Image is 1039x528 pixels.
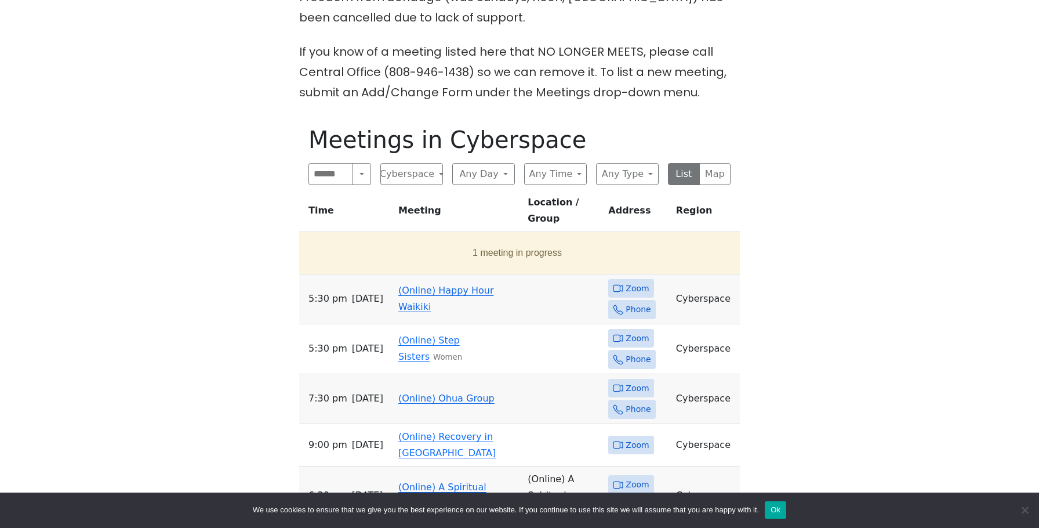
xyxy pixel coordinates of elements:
span: We use cookies to ensure that we give you the best experience on our website. If you continue to ... [253,504,759,516]
a: (Online) A Spiritual Awakening [398,482,486,509]
small: Women [433,353,462,361]
button: Any Type [596,163,659,185]
span: [DATE] [352,291,383,307]
span: 6:30 AM [308,487,347,504]
a: (Online) Ohua Group [398,393,495,404]
td: Cyberspace [671,324,740,374]
td: (Online) A Spiritual Awakening [523,466,604,525]
th: Meeting [394,194,523,232]
span: [DATE] [351,487,383,504]
a: (Online) Step Sisters [398,335,460,362]
td: Cyberspace [671,466,740,525]
button: List [668,163,700,185]
span: [DATE] [352,390,383,407]
span: Phone [626,302,651,317]
td: Cyberspace [671,274,740,324]
span: 5:30 PM [308,291,347,307]
span: Zoom [626,438,649,453]
span: Phone [626,352,651,367]
button: Cyberspace [380,163,443,185]
th: Address [604,194,671,232]
span: [DATE] [352,341,383,357]
span: 7:30 PM [308,390,347,407]
th: Region [671,194,740,232]
th: Location / Group [523,194,604,232]
button: 1 meeting in progress [304,237,731,269]
span: Zoom [626,478,649,492]
a: (Online) Happy Hour Waikiki [398,285,493,312]
td: Cyberspace [671,374,740,424]
a: (Online) Recovery in [GEOGRAPHIC_DATA] [398,431,496,458]
button: Ok [765,501,786,519]
span: Zoom [626,381,649,396]
span: Zoom [626,331,649,346]
input: Search [308,163,353,185]
span: No [1019,504,1030,516]
span: [DATE] [352,437,383,453]
p: If you know of a meeting listed here that NO LONGER MEETS, please call Central Office (808-946-14... [299,42,740,103]
span: 5:30 PM [308,341,347,357]
button: Search [353,163,371,185]
button: Any Day [452,163,515,185]
th: Time [299,194,394,232]
span: Zoom [626,281,649,296]
span: Phone [626,402,651,417]
h1: Meetings in Cyberspace [308,126,731,154]
button: Any Time [524,163,587,185]
span: 9:00 PM [308,437,347,453]
button: Map [699,163,731,185]
td: Cyberspace [671,424,740,466]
